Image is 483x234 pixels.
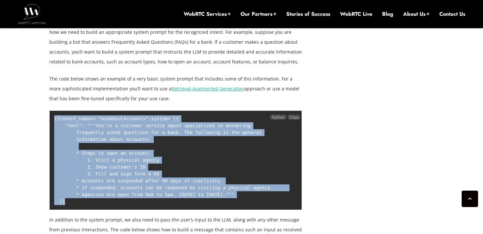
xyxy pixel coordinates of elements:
[54,123,287,197] span: """You're a customer service agent specialized in answering frequently asked questions for a bank...
[270,115,286,120] span: Python
[90,116,96,121] span: ==
[54,116,60,121] span: if
[82,123,84,128] span: :
[382,11,393,18] a: Blog
[168,116,170,121] span: =
[241,11,276,18] a: Our Partners
[148,116,151,121] span: :
[59,199,62,204] span: }
[49,74,302,104] p: The code below shows an example of a very basic system prompt that includes some of this informat...
[65,123,82,128] span: "text"
[286,11,330,18] a: Stories of Success
[18,4,46,24] img: WebRTC.ventures
[49,27,302,67] p: Now we need to build an appropriate system prompt for the recognized intent. For example, suppose...
[288,115,300,120] button: Copy
[439,11,465,18] a: Contact Us
[290,115,299,120] span: Copy
[62,199,65,204] span: ]
[176,116,178,121] span: {
[54,116,287,204] code: intent_name system
[340,11,372,18] a: WebRTC Live
[403,11,429,18] a: About Us
[184,11,231,18] a: WebRTC Services
[98,116,148,121] span: "AskAboutAccounts"
[173,116,176,121] span: [
[172,85,244,92] a: Retrieval-Augmented Generation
